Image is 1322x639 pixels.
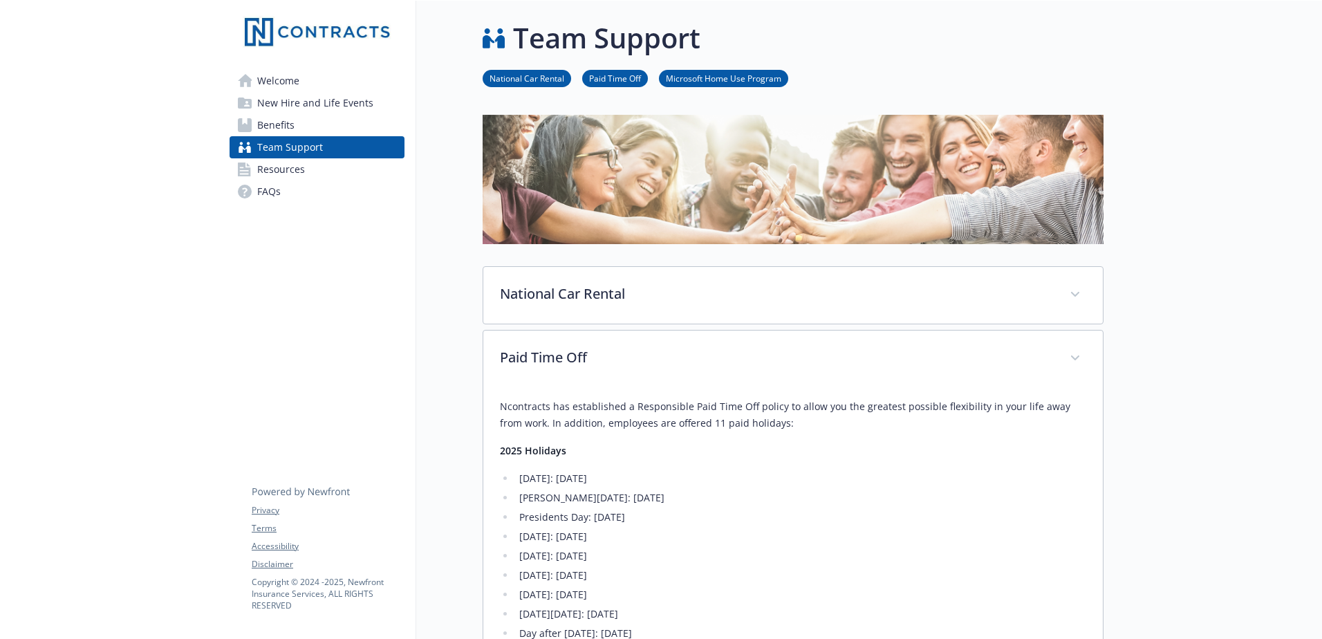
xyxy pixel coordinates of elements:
img: team support page banner [483,115,1104,244]
a: Privacy [252,504,404,517]
a: FAQs [230,180,404,203]
p: Copyright © 2024 - 2025 , Newfront Insurance Services, ALL RIGHTS RESERVED [252,576,404,611]
p: Ncontracts has established a Responsible Paid Time Off policy to allow you the greatest possible ... [500,398,1086,432]
strong: 2025 Holidays [500,444,566,457]
a: Disclaimer [252,558,404,571]
div: National Car Rental [483,267,1103,324]
p: Paid Time Off [500,347,1053,368]
a: Benefits [230,114,404,136]
a: Microsoft Home Use Program [659,71,788,84]
p: National Car Rental [500,284,1053,304]
h1: Team Support [513,17,700,59]
li: [DATE]: [DATE] [515,528,1086,545]
li: [DATE]: [DATE] [515,567,1086,584]
a: Accessibility [252,540,404,553]
a: Welcome [230,70,404,92]
span: Resources [257,158,305,180]
a: New Hire and Life Events [230,92,404,114]
div: Paid Time Off [483,331,1103,387]
a: Resources [230,158,404,180]
span: FAQs [257,180,281,203]
span: Welcome [257,70,299,92]
a: National Car Rental [483,71,571,84]
span: Team Support [257,136,323,158]
span: Benefits [257,114,295,136]
li: Presidents Day: [DATE] [515,509,1086,526]
a: Paid Time Off [582,71,648,84]
a: Terms [252,522,404,535]
li: [PERSON_NAME][DATE]: [DATE] [515,490,1086,506]
li: [DATE]: [DATE] [515,548,1086,564]
span: New Hire and Life Events [257,92,373,114]
a: Team Support [230,136,404,158]
li: [DATE][DATE]: [DATE] [515,606,1086,622]
li: [DATE]: [DATE] [515,470,1086,487]
li: [DATE]: [DATE] [515,586,1086,603]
